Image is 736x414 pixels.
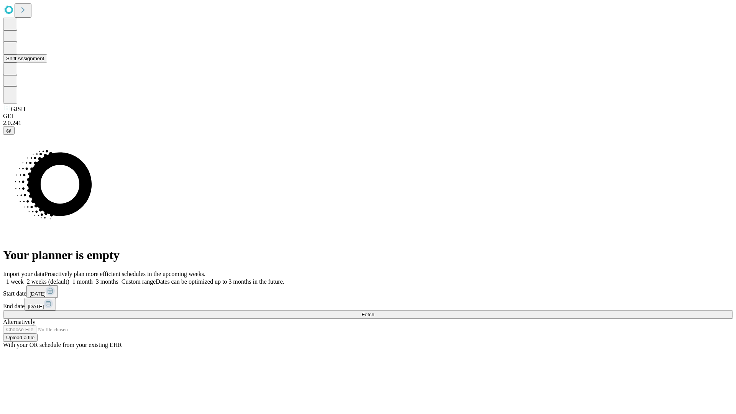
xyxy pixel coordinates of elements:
[3,285,733,298] div: Start date
[30,291,46,297] span: [DATE]
[96,278,118,285] span: 3 months
[3,113,733,120] div: GEI
[3,127,15,135] button: @
[3,271,44,277] span: Import your data
[3,120,733,127] div: 2.0.241
[3,319,35,325] span: Alternatively
[6,278,24,285] span: 1 week
[3,342,122,348] span: With your OR schedule from your existing EHR
[3,298,733,310] div: End date
[3,248,733,262] h1: Your planner is empty
[361,312,374,317] span: Fetch
[27,278,69,285] span: 2 weeks (default)
[28,304,44,309] span: [DATE]
[122,278,156,285] span: Custom range
[72,278,93,285] span: 1 month
[3,333,38,342] button: Upload a file
[44,271,205,277] span: Proactively plan more efficient schedules in the upcoming weeks.
[26,285,58,298] button: [DATE]
[11,106,25,112] span: GJSH
[25,298,56,310] button: [DATE]
[3,54,47,62] button: Shift Assignment
[6,128,11,133] span: @
[156,278,284,285] span: Dates can be optimized up to 3 months in the future.
[3,310,733,319] button: Fetch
